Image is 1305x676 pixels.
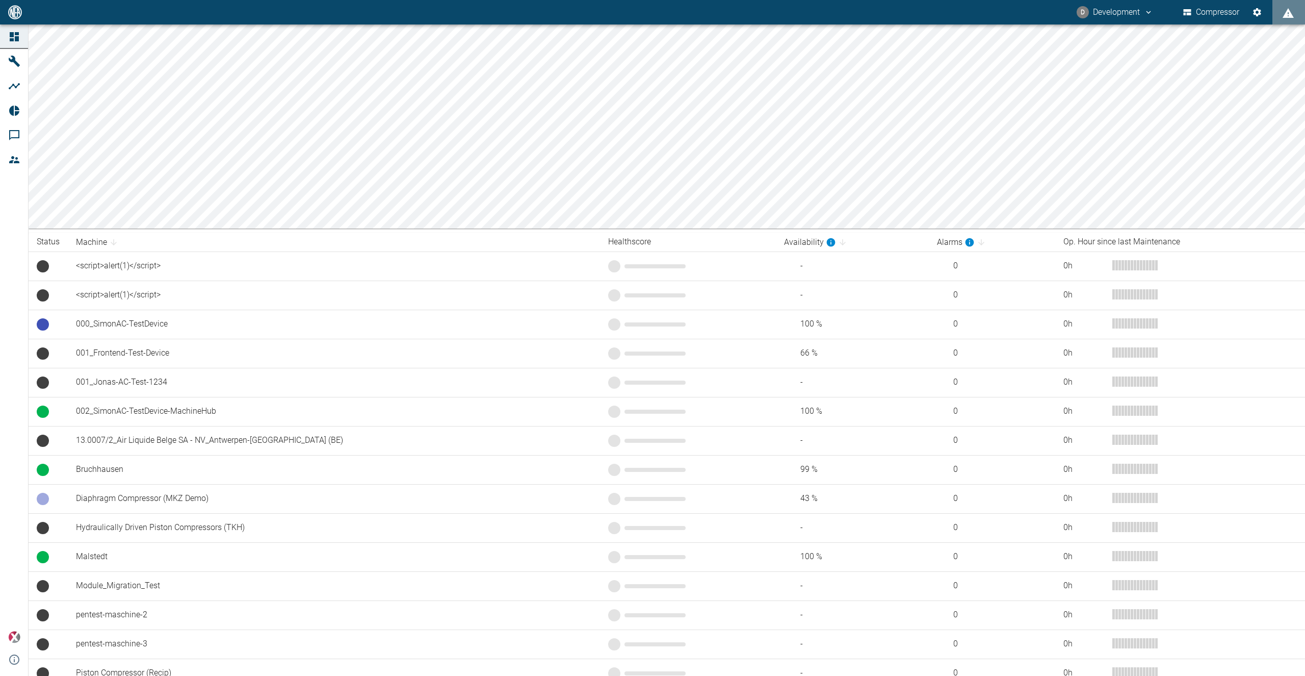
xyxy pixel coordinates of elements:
span: 0 [937,260,1047,272]
span: No Data [37,609,49,621]
span: No Data [37,435,49,447]
span: 100 % [784,551,921,563]
button: dev@neaxplore.com [1075,3,1155,21]
span: 0 [937,435,1047,446]
span: 100 % [784,318,921,330]
span: - [784,638,921,650]
span: Running [37,551,49,563]
span: - [784,522,921,534]
span: No Data [37,377,49,389]
span: 0 [937,289,1047,301]
button: Settings [1248,3,1266,21]
span: - [784,580,921,592]
span: - [784,609,921,621]
span: Running [37,464,49,476]
span: No Data [37,638,49,650]
td: pentest-maschine-3 [68,630,600,659]
img: Xplore Logo [8,631,20,643]
span: 0 [937,493,1047,505]
span: 0 [937,551,1047,563]
span: - [784,435,921,446]
button: Compressor [1181,3,1242,21]
td: 001_Jonas-AC-Test-1234 [68,368,600,397]
div: 0 h [1063,551,1104,563]
span: No Data [37,347,49,360]
div: calculated for the last 7 days [784,236,836,248]
span: Machine [76,236,120,248]
span: Stop [37,493,49,505]
div: 0 h [1063,406,1104,417]
span: Ready to run [37,318,49,331]
canvas: Map [29,24,1305,229]
td: pentest-maschine-2 [68,600,600,630]
th: Healthscore [600,233,776,252]
span: 66 % [784,347,921,359]
td: 000_SimonAC-TestDevice [68,310,600,339]
td: Module_Migration_Test [68,571,600,600]
td: 001_Frontend-Test-Device [68,339,600,368]
td: 002_SimonAC-TestDevice-MachineHub [68,397,600,426]
div: 0 h [1063,435,1104,446]
div: 0 h [1063,377,1104,388]
span: 0 [937,580,1047,592]
div: 0 h [1063,522,1104,534]
span: 0 [937,638,1047,650]
span: No Data [37,522,49,534]
div: 0 h [1063,493,1104,505]
span: 0 [937,318,1047,330]
span: 43 % [784,493,921,505]
div: 0 h [1063,318,1104,330]
div: 0 h [1063,260,1104,272]
span: 100 % [784,406,921,417]
span: No Data [37,580,49,592]
span: 0 [937,609,1047,621]
td: <script>alert(1)</script> [68,281,600,310]
span: 0 [937,464,1047,475]
span: Running [37,406,49,418]
div: 0 h [1063,609,1104,621]
span: No Data [37,289,49,302]
div: D [1077,6,1089,18]
td: Malstedt [68,542,600,571]
div: 0 h [1063,464,1104,475]
span: 0 [937,406,1047,417]
div: calculated for the last 7 days [937,236,975,248]
div: 0 h [1063,638,1104,650]
span: - [784,377,921,388]
div: 0 h [1063,289,1104,301]
span: 0 [937,377,1047,388]
span: - [784,289,921,301]
span: No Data [37,260,49,272]
td: Hydraulically Driven Piston Compressors (TKH) [68,513,600,542]
span: 0 [937,347,1047,359]
img: logo [7,5,23,19]
td: Diaphragm Compressor (MKZ Demo) [68,484,600,513]
div: 0 h [1063,580,1104,592]
span: - [784,260,921,272]
th: Op. Hour since last Maintenance [1055,233,1305,252]
td: <script>alert(1)</script> [68,252,600,281]
th: Status [29,233,68,252]
span: 99 % [784,464,921,475]
span: 0 [937,522,1047,534]
div: 0 h [1063,347,1104,359]
td: Bruchhausen [68,455,600,484]
td: 13.0007/2_Air Liquide Belge SA - NV_Antwerpen-[GEOGRAPHIC_DATA] (BE) [68,426,600,455]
